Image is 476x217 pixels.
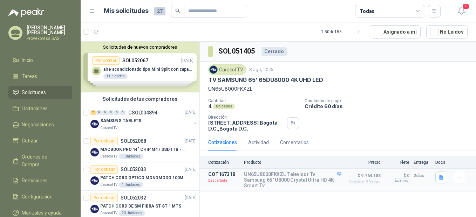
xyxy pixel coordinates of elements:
span: Tareas [22,72,37,80]
div: Solicitudes de nuevos compradoresPor cotizarSOL052067[DATE] aire acondicionado tipo Mini Split co... [81,42,199,92]
a: Configuración [8,190,72,203]
p: $ 0 [385,171,409,180]
img: Company Logo [90,205,99,213]
p: Producto [244,160,341,165]
p: [DATE] [185,195,197,201]
p: Caracol TV [100,210,117,216]
a: Remisiones [8,174,72,187]
button: No Leídos [426,25,468,38]
div: Por cotizar [90,137,118,145]
a: Por cotizarSOL052068[DATE] Company LogoMACBOOK PRO 14" CHIP M4 / SSD 1TB - 24 GB RAMCaracol TV1 U... [81,134,199,162]
p: Descartada [208,177,240,184]
span: Licitaciones [22,105,48,112]
span: Cotizar [22,137,38,145]
p: TV SAMSUNG 65' 65DU8000 4K UHD LED [208,76,323,84]
p: Caracol TV [100,154,117,159]
div: Todas [360,7,374,15]
p: SAMSUNG TABLETS [100,118,141,125]
div: 1 - 50 de 156 [321,26,364,37]
p: Provexpress SAS [27,36,72,41]
p: [DATE] [185,166,197,173]
span: Inicio [22,56,33,64]
div: 0 [120,110,125,115]
p: UN65U8000FKXZL [208,85,468,93]
a: Cotizar [8,134,72,147]
h3: SOL051405 [218,46,256,57]
p: PATCH CORD DE SM FIBRA ST-ST 1 MTS [100,203,181,210]
div: Solicitudes de tus compradores [81,92,199,106]
div: Cotizaciones [208,139,237,146]
div: 0 [114,110,120,115]
div: 1 Unidades [119,154,143,159]
p: MACBOOK PRO 14" CHIP M4 / SSD 1TB - 24 GB RAM [100,146,188,153]
p: 4 [208,103,212,109]
div: Por cotizar [90,165,118,174]
p: Caracol TV [100,182,117,188]
div: 0 [96,110,102,115]
p: [STREET_ADDRESS] Bogotá D.C. , Bogotá D.C. [208,120,284,132]
div: Cerrado [261,47,287,56]
a: Órdenes de Compra [8,150,72,171]
p: Flete [385,160,409,165]
p: Crédito 60 días [305,103,473,109]
p: Entrega [414,160,431,165]
div: Comentarios [280,139,309,146]
div: Incluido [393,178,409,184]
div: 20 Unidades [119,210,145,216]
a: Por cotizarSOL052033[DATE] Company LogoPATCH CORD OPTICO MONOMODO 100MTSCaracol TV4 Unidades [81,162,199,191]
div: 4 Unidades [119,182,143,188]
h1: Mis solicitudes [104,6,149,16]
a: 2 0 0 0 0 0 GSOL004894[DATE] Company LogoSAMSUNG TABLETSCaracol TV [90,108,198,131]
span: 27 [154,7,165,15]
p: COT167318 [208,171,240,177]
p: [DATE] [185,110,197,116]
button: 4 [455,5,468,17]
p: Docs [435,160,449,165]
div: Unidades [213,104,235,109]
img: Logo peakr [8,8,44,17]
div: 0 [108,110,114,115]
span: Crédito 60 días [346,180,381,184]
span: Órdenes de Compra [22,153,66,168]
a: Licitaciones [8,102,72,115]
p: Cantidad [208,98,299,103]
span: Manuales y ayuda [22,209,62,217]
span: 4 [462,3,470,10]
p: SOL052033 [121,167,146,172]
p: Cotización [208,160,240,165]
a: Negociaciones [8,118,72,131]
span: Configuración [22,193,53,201]
div: Actividad [248,139,269,146]
p: Precio [346,160,381,165]
span: Remisiones [22,177,48,184]
img: Company Logo [90,148,99,156]
p: [DATE] [185,138,197,145]
img: Company Logo [90,176,99,185]
p: Dirección [208,115,284,120]
a: Tareas [8,70,72,83]
span: $ 9.764.188 [346,171,381,180]
p: SOL052068 [121,139,146,143]
p: [PERSON_NAME] [PERSON_NAME] [27,25,72,35]
p: UN65U8000FKXZL Televisor Tv Samsung 65" U8000 Crystal Ultra HD 4K Smart Tv [244,171,341,188]
p: Condición de pago [305,98,473,103]
div: 2 [90,110,96,115]
p: PATCH CORD OPTICO MONOMODO 100MTS [100,175,188,181]
span: search [175,8,180,13]
p: GSOL004894 [128,110,157,115]
div: Caracol TV [208,64,246,75]
a: Inicio [8,54,72,67]
a: Solicitudes [8,86,72,99]
p: 2 días [414,171,431,180]
p: Caracol TV [100,125,117,131]
img: Company Logo [90,120,99,128]
button: Solicitudes de nuevos compradores [83,44,197,50]
div: Por cotizar [90,194,118,202]
span: Solicitudes [22,89,46,96]
img: Company Logo [210,66,217,73]
p: SOL052032 [121,195,146,200]
div: 0 [102,110,108,115]
button: Asignado a mi [370,25,421,38]
span: Negociaciones [22,121,54,128]
p: 8 ago, 2025 [249,66,273,73]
